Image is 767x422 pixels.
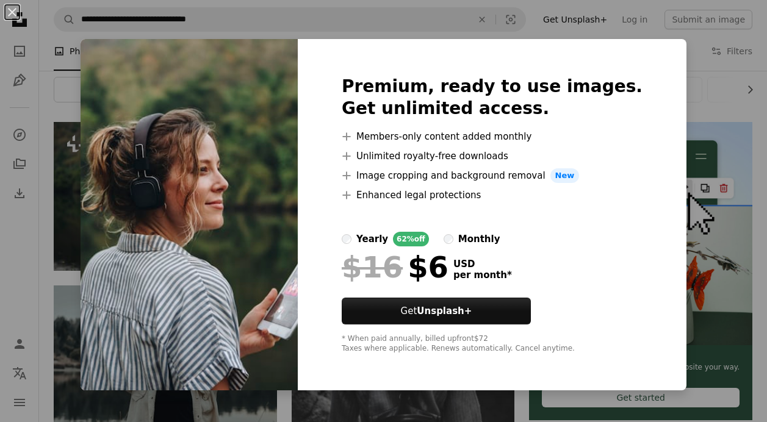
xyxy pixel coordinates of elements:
button: GetUnsplash+ [342,298,531,324]
li: Image cropping and background removal [342,168,643,183]
strong: Unsplash+ [417,306,472,316]
li: Unlimited royalty-free downloads [342,149,643,163]
li: Enhanced legal protections [342,188,643,202]
h2: Premium, ready to use images. Get unlimited access. [342,76,643,120]
div: $6 [342,251,448,283]
li: Members-only content added monthly [342,129,643,144]
div: 62% off [393,232,429,246]
div: monthly [458,232,500,246]
span: $16 [342,251,403,283]
div: yearly [356,232,388,246]
span: New [550,168,580,183]
input: yearly62%off [342,234,351,244]
input: monthly [444,234,453,244]
div: * When paid annually, billed upfront $72 Taxes where applicable. Renews automatically. Cancel any... [342,334,643,354]
img: premium_photo-1726804944650-3a4de2ada16f [81,39,298,390]
span: USD [453,259,512,270]
span: per month * [453,270,512,281]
